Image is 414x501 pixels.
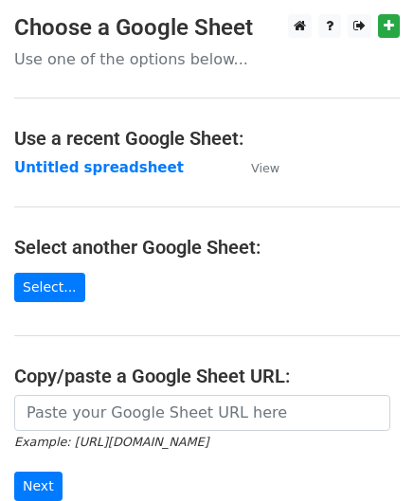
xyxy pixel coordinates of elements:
input: Next [14,472,63,501]
h4: Use a recent Google Sheet: [14,127,400,150]
a: Untitled spreadsheet [14,159,184,176]
small: View [251,161,279,175]
h4: Select another Google Sheet: [14,236,400,259]
h3: Choose a Google Sheet [14,14,400,42]
a: View [232,159,279,176]
a: Select... [14,273,85,302]
small: Example: [URL][DOMAIN_NAME] [14,435,208,449]
h4: Copy/paste a Google Sheet URL: [14,365,400,387]
input: Paste your Google Sheet URL here [14,395,390,431]
p: Use one of the options below... [14,49,400,69]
